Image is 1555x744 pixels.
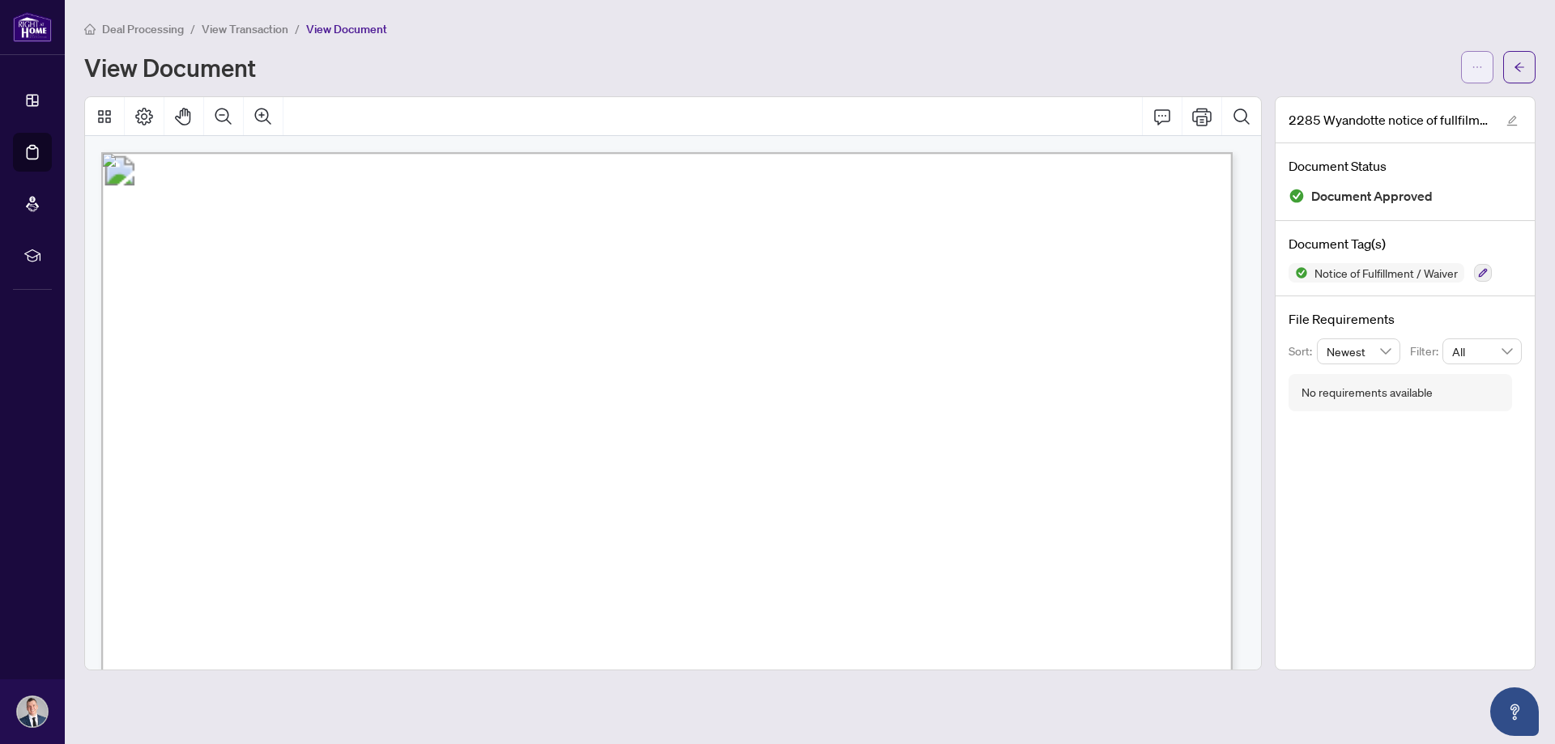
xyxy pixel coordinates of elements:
[1289,156,1522,176] h4: Document Status
[202,22,288,36] span: View Transaction
[1514,62,1525,73] span: arrow-left
[17,696,48,727] img: Profile Icon
[1490,687,1539,736] button: Open asap
[1472,62,1483,73] span: ellipsis
[1289,309,1522,329] h4: File Requirements
[1452,339,1512,363] span: All
[306,22,387,36] span: View Document
[1289,342,1317,360] p: Sort:
[190,19,195,38] li: /
[84,54,256,80] h1: View Document
[1410,342,1442,360] p: Filter:
[1308,267,1464,278] span: Notice of Fulfillment / Waiver
[102,22,184,36] span: Deal Processing
[1302,384,1433,402] div: No requirements available
[84,23,96,35] span: home
[1506,115,1518,126] span: edit
[1289,263,1308,283] img: Status Icon
[13,12,52,42] img: logo
[1289,188,1305,204] img: Document Status
[295,19,300,38] li: /
[1289,234,1522,253] h4: Document Tag(s)
[1327,339,1391,363] span: Newest
[1311,185,1433,207] span: Document Approved
[1289,110,1491,130] span: 2285 Wyandotte notice of fullfilment acknowleged 1.pdf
